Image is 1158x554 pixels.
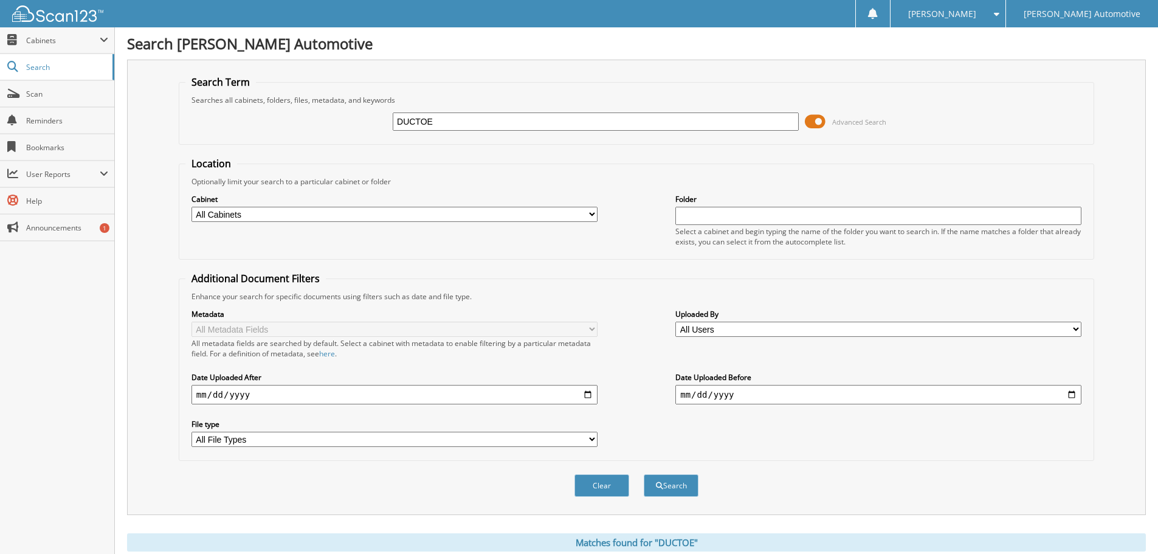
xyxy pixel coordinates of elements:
div: Matches found for "DUCTOE" [127,533,1146,552]
span: [PERSON_NAME] [908,10,976,18]
span: Scan [26,89,108,99]
div: Searches all cabinets, folders, files, metadata, and keywords [185,95,1087,105]
a: here [319,348,335,359]
legend: Additional Document Filters [185,272,326,285]
span: Search [26,62,106,72]
legend: Location [185,157,237,170]
div: Select a cabinet and begin typing the name of the folder you want to search in. If the name match... [675,226,1081,247]
input: start [191,385,598,404]
span: Reminders [26,116,108,126]
div: Optionally limit your search to a particular cabinet or folder [185,176,1087,187]
button: Search [644,474,698,497]
span: Bookmarks [26,142,108,153]
label: Cabinet [191,194,598,204]
label: Metadata [191,309,598,319]
legend: Search Term [185,75,256,89]
div: All metadata fields are searched by default. Select a cabinet with metadata to enable filtering b... [191,338,598,359]
button: Clear [574,474,629,497]
span: Cabinets [26,35,100,46]
label: Uploaded By [675,309,1081,319]
img: scan123-logo-white.svg [12,5,103,22]
span: Help [26,196,108,206]
h1: Search [PERSON_NAME] Automotive [127,33,1146,54]
div: 1 [100,223,109,233]
label: Folder [675,194,1081,204]
span: Advanced Search [832,117,886,126]
span: User Reports [26,169,100,179]
input: end [675,385,1081,404]
label: Date Uploaded Before [675,372,1081,383]
div: Enhance your search for specific documents using filters such as date and file type. [185,291,1087,302]
label: File type [191,419,598,429]
span: Announcements [26,223,108,233]
span: [PERSON_NAME] Automotive [1024,10,1140,18]
label: Date Uploaded After [191,372,598,383]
